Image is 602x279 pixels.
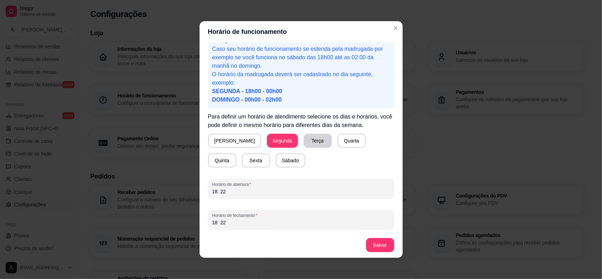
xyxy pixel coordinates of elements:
button: Segunda [267,134,298,148]
button: Quinta [208,153,236,168]
header: Horário de funcionamento [200,21,403,42]
div: minute, [220,188,227,195]
span: DOMINGO - 00h00 - 02h00 [212,97,282,103]
span: Horário de abertura [212,182,390,187]
div: : [218,188,220,195]
button: Close [390,23,401,34]
span: SEGUNDA - 18h00 - 00h00 [212,88,282,94]
p: Caso seu horário de funcionamento se estenda pela madrugada por exemplo se você funciona no sábad... [212,45,390,70]
div: : [218,219,220,226]
p: O horário da madrugada deverá ser cadastrado no dia seguinte, exemplo: [212,70,390,104]
button: Quarta [338,134,366,148]
button: Sábado [276,153,305,168]
button: Terça [304,134,332,148]
button: Sexta [242,153,270,168]
div: hour, [212,219,219,226]
div: hour, [212,188,219,195]
button: [PERSON_NAME] [208,134,261,148]
p: Para definir um horário de atendimento selecione os dias e horários, você pode definir o mesmo ho... [208,113,394,129]
div: minute, [220,219,227,226]
button: Salvar [366,238,394,252]
span: Horário de fechamento [212,213,390,218]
